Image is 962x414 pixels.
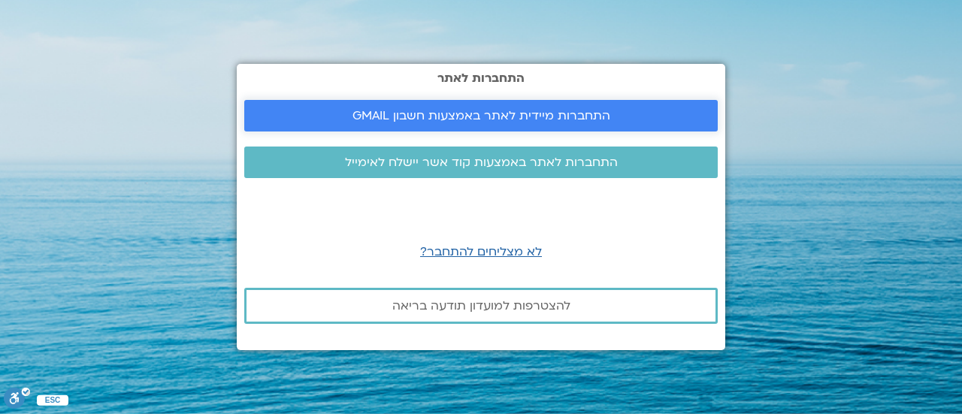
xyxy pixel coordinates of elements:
a: התחברות מיידית לאתר באמצעות חשבון GMAIL [244,100,718,131]
a: התחברות לאתר באמצעות קוד אשר יישלח לאימייל [244,147,718,178]
span: התחברות לאתר באמצעות קוד אשר יישלח לאימייל [345,156,618,169]
span: התחברות מיידית לאתר באמצעות חשבון GMAIL [352,109,610,122]
a: להצטרפות למועדון תודעה בריאה [244,288,718,324]
a: לא מצליחים להתחבר? [420,243,542,260]
span: להצטרפות למועדון תודעה בריאה [392,299,570,313]
h2: התחברות לאתר [244,71,718,85]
